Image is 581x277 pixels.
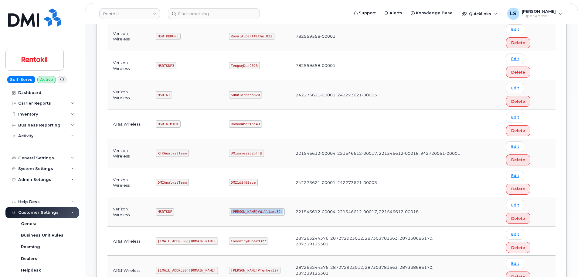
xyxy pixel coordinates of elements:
[229,150,264,157] code: DMIsaves2025!!@
[107,168,150,197] td: Verizon Wireless
[457,8,502,20] div: Quicklinks
[156,91,172,99] code: MSRTK1
[156,267,218,274] code: [EMAIL_ADDRESS][DOMAIN_NAME]
[290,139,467,168] td: 221546612-00004, 221546612-00017, 221546612-00018, 942720051-00001
[555,251,576,272] iframe: Messenger Launcher
[522,9,556,14] span: [PERSON_NAME]
[229,91,262,99] code: Sun#Tornado320
[469,11,491,16] span: Quicklinks
[229,179,258,186] code: DMI1@$!&Save
[156,208,174,216] code: MSRTKDP
[156,179,189,186] code: DMIAnalystTeam
[506,112,524,123] a: Edit
[506,67,530,78] button: Delete
[107,109,150,139] td: AT&T Wireless
[389,10,402,16] span: Alerts
[406,7,457,19] a: Knowledge Base
[511,186,525,192] span: Delete
[156,237,218,245] code: [EMAIL_ADDRESS][DOMAIN_NAME]
[506,229,524,240] a: Edit
[107,227,150,256] td: AT&T Wireless
[506,213,530,224] button: Delete
[503,8,566,20] div: Luke Schroeder
[506,125,530,136] button: Delete
[229,33,274,40] code: RoyalAlbert#Ethel822
[349,7,380,19] a: Support
[107,51,150,80] td: Verizon Wireless
[359,10,376,16] span: Support
[107,139,150,168] td: Verizon Wireless
[511,157,525,163] span: Delete
[506,37,530,48] button: Delete
[506,96,530,107] button: Delete
[511,99,525,104] span: Delete
[107,197,150,227] td: Verizon Wireless
[511,69,525,75] span: Delete
[229,62,260,69] code: Tengu@Dua2023
[290,22,467,51] td: 782559558-00001
[380,7,406,19] a: Alerts
[506,171,524,181] a: Edit
[290,168,467,197] td: 242273621-00001, 242273621-00003
[506,184,530,195] button: Delete
[506,154,530,165] button: Delete
[522,14,556,19] span: Super Admin
[511,40,525,46] span: Delete
[506,141,524,152] a: Edit
[511,216,525,221] span: Delete
[290,80,467,109] td: 242273621-00001, 242273621-00003
[168,8,260,19] input: Find something...
[290,197,467,227] td: 221546612-00004, 221546612-00017, 221546612-00018
[229,208,285,216] code: [PERSON_NAME]#Williams324
[107,22,150,51] td: Verizon Wireless
[156,62,176,69] code: MSRTKDP3
[229,267,281,274] code: [PERSON_NAME]#Turkey327
[290,51,467,80] td: 782559558-00001
[506,242,530,253] button: Delete
[506,258,524,269] a: Edit
[156,33,181,40] code: MSRTKBKUP3
[229,120,262,128] code: Roman#Marine43
[506,83,524,93] a: Edit
[107,80,150,109] td: Verizon Wireless
[506,24,524,35] a: Edit
[506,54,524,64] a: Edit
[156,150,189,157] code: RTKAnalystTeam
[156,120,181,128] code: MSRTKTMXBK
[506,200,524,210] a: Edit
[416,10,453,16] span: Knowledge Base
[290,227,467,256] td: 287263244376, 287272923012, 287303781563, 287338686170, 287339125301
[99,8,160,19] a: Rentokil
[229,237,268,245] code: Coventry#Hoard327
[510,10,516,17] span: LS
[511,245,525,251] span: Delete
[511,128,525,133] span: Delete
